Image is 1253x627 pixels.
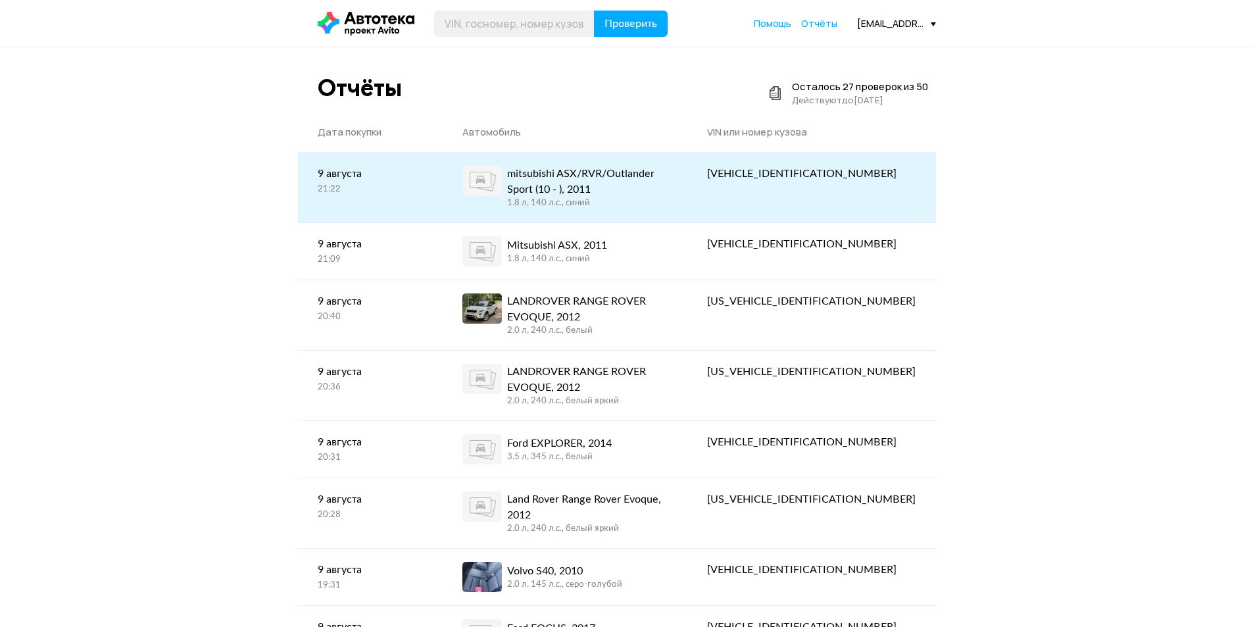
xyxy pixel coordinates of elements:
div: 21:22 [318,184,423,195]
a: [US_VEHICLE_IDENTIFICATION_NUMBER] [687,351,935,393]
a: Volvo S40, 20102.0 л, 145 л.c., серо-голубой [443,549,688,605]
a: Ford EXPLORER, 20143.5 л, 345 л.c., белый [443,421,688,478]
div: LANDROVER RANGE ROVER EVOQUE, 2012 [507,364,668,395]
div: 2.0 л, 240 л.c., белый яркий [507,523,668,535]
div: Ford EXPLORER, 2014 [507,436,612,451]
div: 3.5 л, 345 л.c., белый [507,451,612,463]
div: 9 августа [318,364,423,380]
div: [VEHICLE_IDENTIFICATION_NUMBER] [707,236,916,252]
input: VIN, госномер, номер кузова [434,11,595,37]
div: 9 августа [318,562,423,578]
div: [US_VEHICLE_IDENTIFICATION_NUMBER] [707,364,916,380]
div: 20:31 [318,452,423,464]
a: 9 августа20:31 [298,421,443,477]
div: 2.0 л, 240 л.c., белый яркий [507,395,668,407]
div: mitsubishi ASX/RVR/Outlander Sport (10 - ), 2011 [507,166,668,197]
div: Осталось 27 проверок из 50 [792,80,928,93]
div: 9 августа [318,236,423,252]
div: 19:31 [318,580,423,591]
div: [VEHICLE_IDENTIFICATION_NUMBER] [707,166,916,182]
div: VIN или номер кузова [707,126,916,139]
div: 20:40 [318,311,423,323]
a: [VEHICLE_IDENTIFICATION_NUMBER] [687,223,935,265]
div: Автомобиль [462,126,668,139]
div: LANDROVER RANGE ROVER EVOQUE, 2012 [507,293,668,325]
div: Дата покупки [318,126,423,139]
a: [VEHICLE_IDENTIFICATION_NUMBER] [687,421,935,463]
a: mitsubishi ASX/RVR/Outlander Sport (10 - ), 20111.8 л, 140 л.c., синий [443,153,688,222]
span: Проверить [604,18,657,29]
div: Volvo S40, 2010 [507,563,622,579]
div: 1.8 л, 140 л.c., синий [507,197,668,209]
div: 1.8 л, 140 л.c., синий [507,253,607,265]
a: 9 августа20:28 [298,478,443,534]
a: Mitsubishi ASX, 20111.8 л, 140 л.c., синий [443,223,688,280]
a: Отчёты [801,17,837,30]
a: [US_VEHICLE_IDENTIFICATION_NUMBER] [687,478,935,520]
div: Отчёты [318,74,402,102]
a: [VEHICLE_IDENTIFICATION_NUMBER] [687,153,935,195]
a: 9 августа19:31 [298,549,443,605]
a: [VEHICLE_IDENTIFICATION_NUMBER] [687,549,935,591]
div: 9 августа [318,491,423,507]
div: 21:09 [318,254,423,266]
div: 2.0 л, 240 л.c., белый [507,325,668,337]
button: Проверить [594,11,668,37]
a: LANDROVER RANGE ROVER EVOQUE, 20122.0 л, 240 л.c., белый [443,280,688,350]
div: [US_VEHICLE_IDENTIFICATION_NUMBER] [707,293,916,309]
div: 2.0 л, 145 л.c., серо-голубой [507,579,622,591]
a: 9 августа21:09 [298,223,443,279]
div: [VEHICLE_IDENTIFICATION_NUMBER] [707,562,916,578]
a: 9 августа20:40 [298,280,443,336]
div: [EMAIL_ADDRESS][DOMAIN_NAME] [857,17,936,30]
div: 9 августа [318,166,423,182]
a: Land Rover Range Rover Evoque, 20122.0 л, 240 л.c., белый яркий [443,478,688,548]
a: 9 августа20:36 [298,351,443,407]
div: Действуют до [DATE] [792,93,928,107]
div: Land Rover Range Rover Evoque, 2012 [507,491,668,523]
div: 20:36 [318,382,423,393]
div: 9 августа [318,293,423,309]
a: [US_VEHICLE_IDENTIFICATION_NUMBER] [687,280,935,322]
div: [US_VEHICLE_IDENTIFICATION_NUMBER] [707,491,916,507]
div: 9 августа [318,434,423,450]
div: [VEHICLE_IDENTIFICATION_NUMBER] [707,434,916,450]
a: LANDROVER RANGE ROVER EVOQUE, 20122.0 л, 240 л.c., белый яркий [443,351,688,420]
div: 20:28 [318,509,423,521]
a: Помощь [754,17,791,30]
div: Mitsubishi ASX, 2011 [507,238,607,253]
a: 9 августа21:22 [298,153,443,209]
